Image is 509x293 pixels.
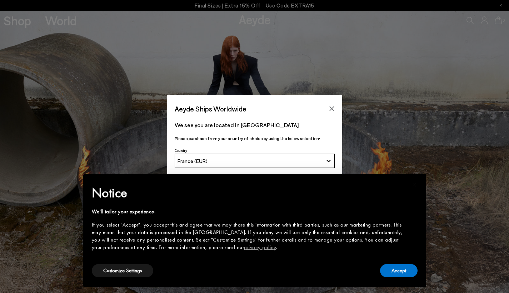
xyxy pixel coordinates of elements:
button: Close [326,103,337,114]
button: Close this notice [406,176,423,193]
div: If you select "Accept", you accept this and agree that we may share this information with third p... [92,221,406,251]
p: We see you are located in [GEOGRAPHIC_DATA] [175,121,335,129]
h2: Notice [92,184,406,202]
button: Accept [380,264,418,277]
button: Customize Settings [92,264,153,277]
span: Aeyde Ships Worldwide [175,103,246,115]
p: Please purchase from your country of choice by using the below selection: [175,135,335,142]
a: privacy policy [244,244,276,251]
div: We'll tailor your experience. [92,208,406,215]
span: France (EUR) [178,158,208,164]
span: × [412,179,417,190]
span: Country [175,148,187,153]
